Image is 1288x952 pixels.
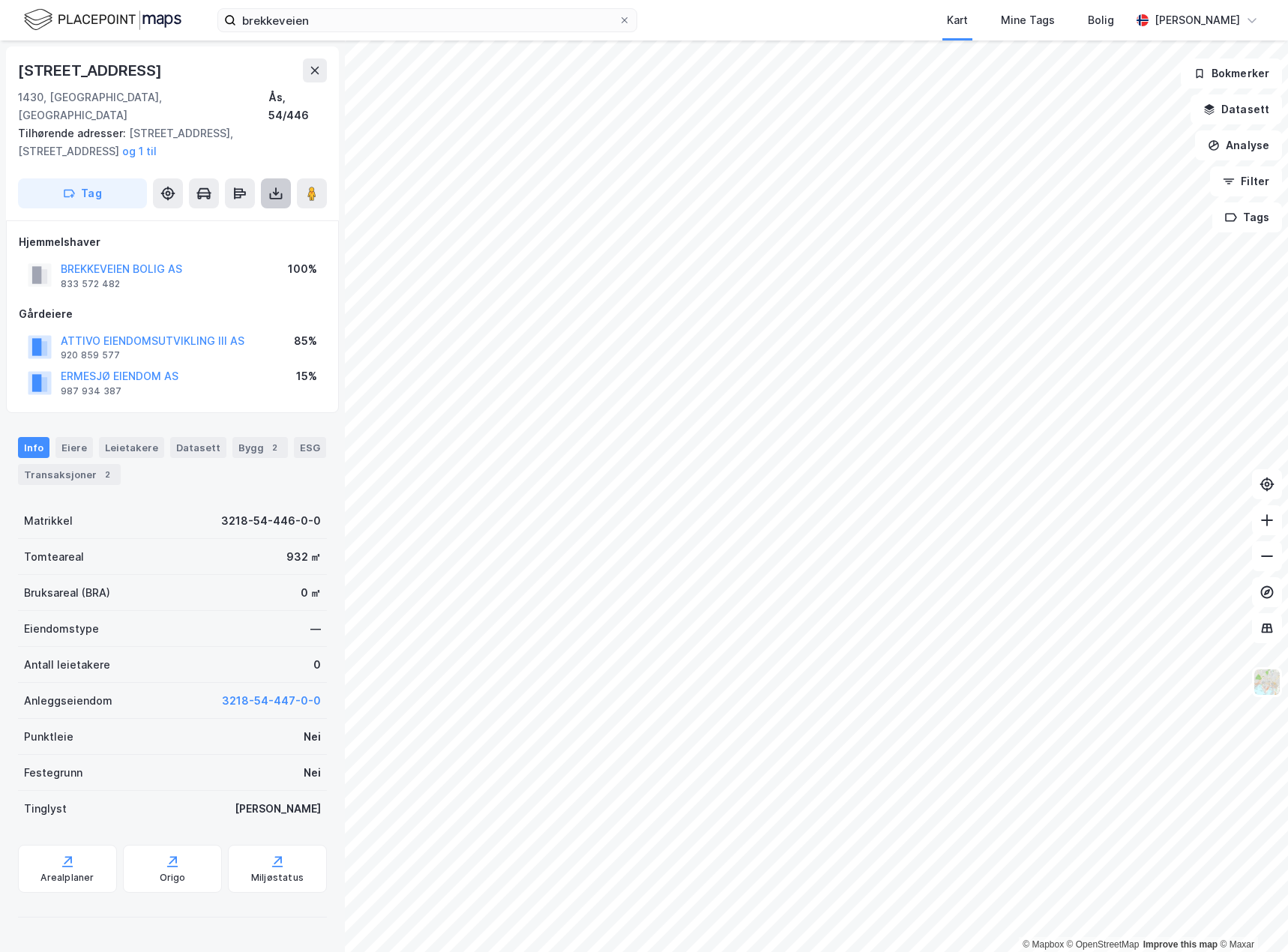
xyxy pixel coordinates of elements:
[1088,11,1114,29] div: Bolig
[40,872,94,884] div: Arealplaner
[1212,202,1282,232] button: Tags
[1213,880,1288,952] iframe: Chat Widget
[24,692,112,710] div: Anleggseiendom
[1023,939,1064,950] a: Mapbox
[313,656,321,674] div: 0
[1143,939,1218,950] a: Improve this map
[236,9,619,31] input: Søk på adresse, matrikkel, gårdeiere, leietakere eller personer
[18,127,129,139] span: Tilhørende adresser:
[24,548,84,566] div: Tomteareal
[288,260,317,278] div: 100%
[170,437,226,458] div: Datasett
[24,584,110,602] div: Bruksareal (BRA)
[61,349,120,361] div: 920 859 577
[1195,130,1282,160] button: Analyse
[24,800,67,818] div: Tinglyst
[18,58,165,82] div: [STREET_ADDRESS]
[24,7,181,33] img: logo.f888ab2527a4732fd821a326f86c7f29.svg
[294,332,317,350] div: 85%
[24,764,82,782] div: Festegrunn
[61,278,120,290] div: 833 572 482
[18,464,121,485] div: Transaksjoner
[100,467,115,482] div: 2
[24,512,73,530] div: Matrikkel
[235,800,321,818] div: [PERSON_NAME]
[251,872,304,884] div: Miljøstatus
[286,548,321,566] div: 932 ㎡
[24,728,73,746] div: Punktleie
[1210,166,1282,196] button: Filter
[19,305,326,323] div: Gårdeiere
[1253,668,1281,696] img: Z
[947,11,968,29] div: Kart
[222,692,321,710] button: 3218-54-447-0-0
[18,124,315,160] div: [STREET_ADDRESS], [STREET_ADDRESS]
[294,437,326,458] div: ESG
[24,620,99,638] div: Eiendomstype
[61,385,121,397] div: 987 934 387
[268,88,327,124] div: Ås, 54/446
[1001,11,1055,29] div: Mine Tags
[1155,11,1240,29] div: [PERSON_NAME]
[221,512,321,530] div: 3218-54-446-0-0
[267,440,282,455] div: 2
[232,437,288,458] div: Bygg
[301,584,321,602] div: 0 ㎡
[304,764,321,782] div: Nei
[99,437,164,458] div: Leietakere
[18,178,147,208] button: Tag
[296,367,317,385] div: 15%
[19,233,326,251] div: Hjemmelshaver
[310,620,321,638] div: —
[24,656,110,674] div: Antall leietakere
[1067,939,1140,950] a: OpenStreetMap
[55,437,93,458] div: Eiere
[18,88,268,124] div: 1430, [GEOGRAPHIC_DATA], [GEOGRAPHIC_DATA]
[1181,58,1282,88] button: Bokmerker
[160,872,186,884] div: Origo
[304,728,321,746] div: Nei
[1191,94,1282,124] button: Datasett
[18,437,49,458] div: Info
